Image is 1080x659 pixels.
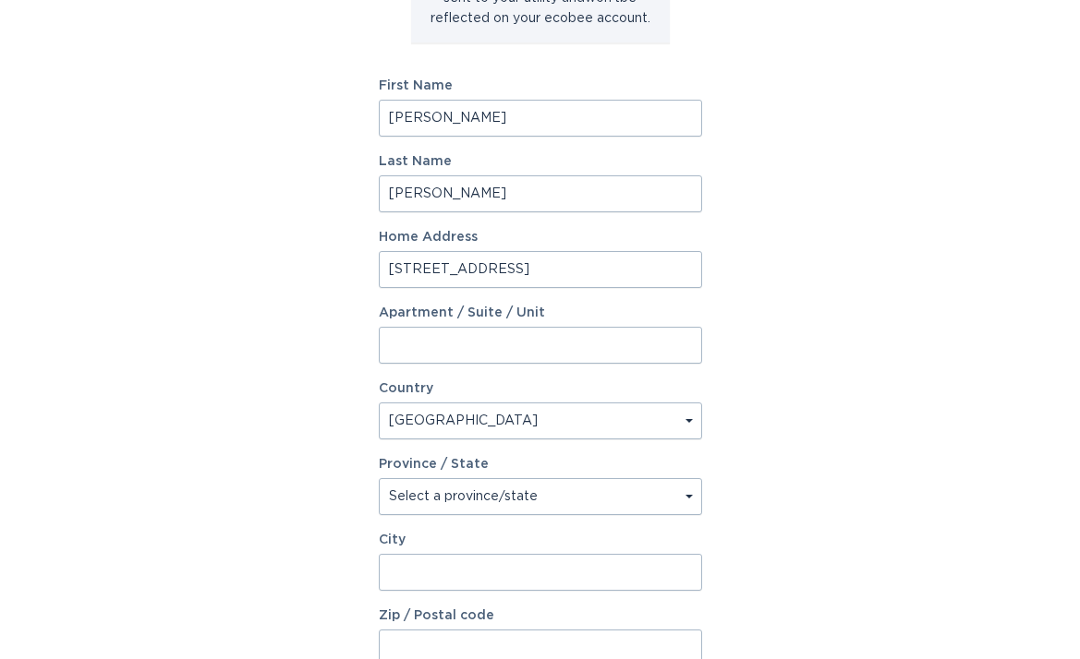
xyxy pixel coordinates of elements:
[379,382,433,395] label: Country
[379,79,702,92] label: First Name
[379,306,702,319] label: Apartment / Suite / Unit
[379,533,702,546] label: City
[379,155,702,168] label: Last Name
[379,231,702,244] label: Home Address
[379,458,489,471] label: Province / State
[379,609,702,622] label: Zip / Postal code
